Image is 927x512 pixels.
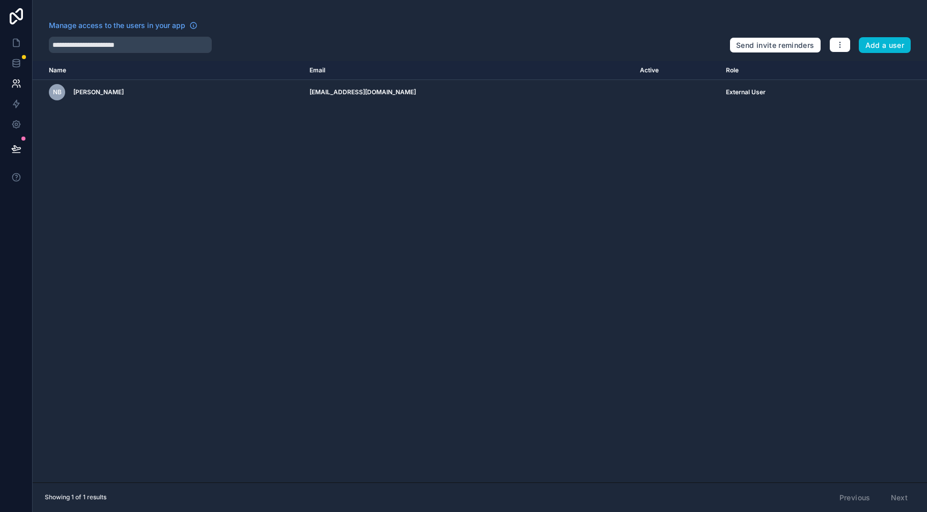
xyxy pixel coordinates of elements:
th: Active [634,61,720,80]
button: Add a user [859,37,911,53]
button: Send invite reminders [729,37,821,53]
span: Manage access to the users in your app [49,20,185,31]
span: [PERSON_NAME] [73,88,124,96]
span: External User [726,88,766,96]
th: Email [303,61,634,80]
span: NB [53,88,62,96]
th: Name [33,61,303,80]
a: Manage access to the users in your app [49,20,198,31]
div: scrollable content [33,61,927,482]
span: Showing 1 of 1 results [45,493,106,501]
td: [EMAIL_ADDRESS][DOMAIN_NAME] [303,80,634,105]
th: Role [720,61,864,80]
